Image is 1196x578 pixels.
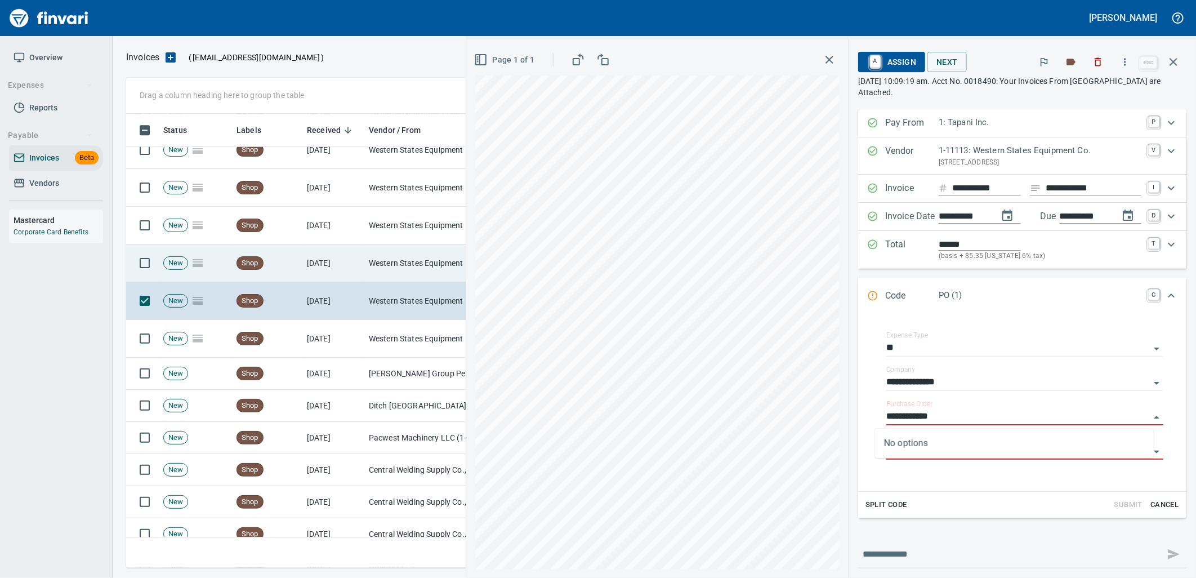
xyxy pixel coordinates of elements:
span: Shop [237,368,263,379]
h5: [PERSON_NAME] [1090,12,1157,24]
p: (basis + $5.35 [US_STATE] 6% tax) [939,251,1141,262]
span: New [164,296,188,306]
button: Close [1149,410,1164,425]
div: Expand [858,315,1187,518]
p: PO (1) [939,289,1141,302]
span: New [164,433,188,443]
td: [DATE] [302,244,364,282]
div: Expand [858,137,1187,175]
a: C [1148,289,1159,300]
span: Next [936,55,958,69]
span: Received [307,123,341,137]
span: New [164,465,188,475]
span: Shop [237,220,263,231]
a: A [870,55,881,68]
span: New [164,497,188,508]
span: Overview [29,51,63,65]
span: Invoices [29,151,59,165]
a: Vendors [9,171,103,196]
button: AAssign [858,52,925,72]
div: Expand [858,109,1187,137]
button: More [1113,50,1137,74]
nav: breadcrumb [126,51,159,64]
p: Invoice [885,181,939,196]
td: [DATE] [302,207,364,244]
label: Purchase Order [886,401,933,408]
span: Pages Split [188,183,207,192]
td: Western States Equipment Co. (1-11113) [364,169,477,207]
span: Status [163,123,202,137]
span: New [164,258,188,269]
p: Invoice Date [885,210,939,224]
td: Western States Equipment Co. (1-11113) [364,320,477,358]
button: Discard [1086,50,1110,74]
span: New [164,183,188,193]
button: Payable [3,125,97,146]
a: Reports [9,95,103,121]
span: New [164,368,188,379]
button: Open [1149,444,1164,460]
span: This records your message into the invoice and notifies anyone mentioned [1160,541,1187,568]
label: Company [886,367,916,374]
div: Expand [858,175,1187,203]
a: esc [1140,56,1157,69]
td: [PERSON_NAME] Group Peterbilt([MEDICAL_DATA]) (1-38196) [364,358,477,390]
button: change date [994,202,1021,229]
span: Pages Split [188,258,207,267]
button: Cancel [1146,496,1182,514]
td: Western States Equipment Co. (1-11113) [364,282,477,320]
button: [PERSON_NAME] [1087,9,1160,26]
span: [EMAIL_ADDRESS][DOMAIN_NAME] [191,52,321,63]
span: Pages Split [188,334,207,343]
button: Next [927,52,967,73]
button: Page 1 of 1 [472,50,539,70]
label: Expense Type [886,332,928,339]
td: [DATE] [302,131,364,169]
td: Western States Equipment Co. (1-11113) [364,207,477,244]
span: Reports [29,101,57,115]
span: Shop [237,497,263,508]
td: [DATE] [302,486,364,518]
span: Labels [236,123,261,137]
span: Shop [237,529,263,540]
span: Vendor / From [369,123,435,137]
span: Cancel [1149,499,1180,512]
td: [DATE] [302,358,364,390]
a: D [1148,210,1159,221]
span: Close invoice [1137,48,1187,75]
span: Shop [237,433,263,443]
div: Expand [858,278,1187,315]
a: I [1148,181,1159,193]
span: Shop [237,296,263,306]
p: Total [885,238,939,262]
button: Open [1149,341,1164,357]
td: [DATE] [302,422,364,454]
a: T [1148,238,1159,249]
span: Pages Split [188,296,207,305]
td: [DATE] [302,518,364,550]
td: [DATE] [302,169,364,207]
span: New [164,529,188,540]
td: [DATE] [302,454,364,486]
span: Beta [75,152,99,164]
td: Western States Equipment Co. (1-11113) [364,131,477,169]
p: 1-11113: Western States Equipment Co. [939,144,1141,157]
button: change due date [1114,202,1141,229]
td: [DATE] [302,282,364,320]
h6: Mastercard [14,214,103,226]
p: Invoices [126,51,159,64]
button: Split Code [863,496,910,514]
button: Flag [1032,50,1056,74]
span: Status [163,123,187,137]
img: Finvari [7,5,91,32]
p: Pay From [885,116,939,131]
td: Pacwest Machinery LLC (1-23156) [364,422,477,454]
button: Expenses [3,75,97,96]
p: [STREET_ADDRESS] [939,157,1141,168]
a: InvoicesBeta [9,145,103,171]
p: Vendor [885,144,939,168]
span: Split Code [865,499,907,512]
div: Expand [858,231,1187,269]
span: New [164,401,188,411]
